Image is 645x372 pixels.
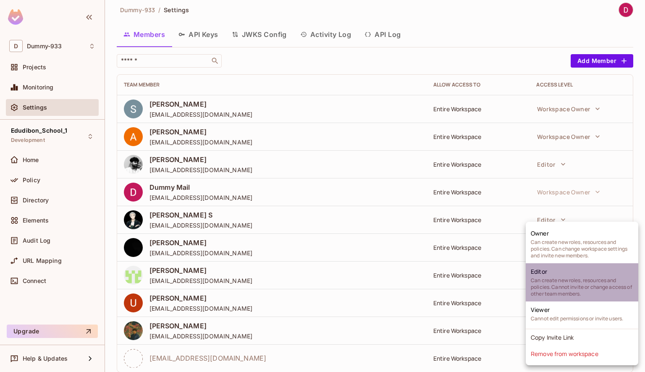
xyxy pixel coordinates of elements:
li: Copy Invite Link [526,329,638,346]
span: Can create new roles, resources and policies. Can change workspace settings and invite new members. [531,239,633,259]
span: Owner [531,229,549,237]
span: Viewer [531,306,550,314]
li: Remove from workspace [526,346,638,362]
span: Cannot edit permissions or invite users. [531,315,623,322]
span: Editor [531,267,547,275]
span: Can create new roles, resources and policies. Cannot invite or change access of other team members. [531,277,633,297]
